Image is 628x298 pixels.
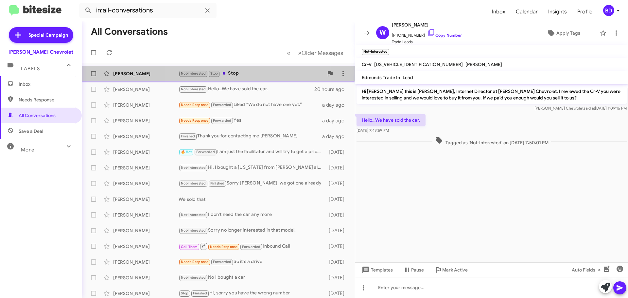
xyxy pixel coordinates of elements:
span: Tagged as 'Not-Interested' on [DATE] 7:50:01 PM [432,136,551,146]
span: Special Campaign [28,32,68,38]
span: Not-Interested [181,87,206,91]
span: [PHONE_NUMBER] [392,29,462,39]
div: [PERSON_NAME] [113,86,179,93]
div: BD [603,5,614,16]
span: Forwarded [240,244,262,250]
div: [DATE] [325,165,350,171]
p: Hello…We have sold the car. [357,114,426,126]
span: Call Them [181,245,198,249]
span: Not-Interested [181,275,206,280]
div: 20 hours ago [314,86,350,93]
div: Hi. I bought a [US_STATE] from [PERSON_NAME] already [179,164,325,171]
span: [PERSON_NAME] Chevrolet [DATE] 1:09:16 PM [534,106,627,111]
span: Stop [181,291,189,295]
div: [PERSON_NAME] [113,196,179,202]
h1: All Conversations [91,26,168,37]
span: More [21,147,34,153]
span: Needs Response [181,118,209,123]
div: [PERSON_NAME] [113,133,179,140]
span: Pause [411,264,424,276]
button: Apply Tags [530,27,597,39]
span: Not-Interested [181,213,206,217]
div: Stop [179,70,323,77]
span: Save a Deal [19,128,43,134]
div: [PERSON_NAME] [113,274,179,281]
div: [PERSON_NAME] [113,290,179,297]
span: Trade Leads [392,39,462,45]
div: [PERSON_NAME] [113,227,179,234]
span: Not-Interested [181,181,206,185]
div: I don't need the car any more [179,211,325,219]
div: [DATE] [325,227,350,234]
span: Finished [210,181,225,185]
div: Sorry no longer interested in that model. [179,227,325,234]
span: Finished [181,134,195,138]
div: [PERSON_NAME] [113,180,179,187]
span: [PERSON_NAME] [392,21,462,29]
button: Templates [355,264,398,276]
span: Forwarded [195,149,216,155]
div: [DATE] [325,274,350,281]
span: 🔥 Hot [181,150,192,154]
span: Lead [403,75,413,80]
div: [PERSON_NAME] [113,165,179,171]
span: Edmunds Trade In [362,75,400,80]
div: [DATE] [325,180,350,187]
span: Labels [21,66,40,72]
span: Not-Interested [181,71,206,76]
span: Inbox [19,81,74,87]
div: [PERSON_NAME] [113,243,179,250]
span: said at [584,106,595,111]
button: Pause [398,264,429,276]
div: a day ago [322,133,350,140]
span: Mark Active [442,264,468,276]
div: [PERSON_NAME] [113,117,179,124]
span: All Conversations [19,112,56,119]
span: « [287,49,290,57]
div: So it's a drive [179,258,325,266]
input: Search [79,3,217,18]
span: Forwarded [211,118,233,124]
div: [DATE] [325,243,350,250]
span: » [298,49,302,57]
div: We sold that [179,196,325,202]
div: [DATE] [325,149,350,155]
nav: Page navigation example [283,46,347,60]
button: Previous [283,46,294,60]
a: Calendar [511,2,543,21]
div: Yes [179,117,322,124]
div: [PERSON_NAME] [113,212,179,218]
span: Cr-V [362,61,372,67]
span: Stop [210,71,218,76]
button: Auto Fields [567,264,608,276]
span: Needs Response [181,260,209,264]
button: Mark Active [429,264,473,276]
small: Not-Interested [362,49,389,55]
div: a day ago [322,102,350,108]
div: Inbound Call [179,242,325,250]
span: Finished [193,291,207,295]
div: [DATE] [325,196,350,202]
span: [PERSON_NAME] [465,61,502,67]
div: Sorry [PERSON_NAME], we got one already [179,180,325,187]
span: [DATE] 7:49:59 PM [357,128,389,133]
span: Needs Response [19,96,74,103]
div: [DATE] [325,259,350,265]
a: Insights [543,2,572,21]
div: [DATE] [325,290,350,297]
div: I am just the facilitator and will try to get a price that you like. [179,148,325,156]
div: [PERSON_NAME] [113,149,179,155]
div: No I bought a car [179,274,325,281]
a: Special Campaign [9,27,73,43]
div: Hi, sorry you have the wrong number [179,289,325,297]
button: Next [294,46,347,60]
div: [PERSON_NAME] Chevrolet [9,49,73,55]
span: Not-Interested [181,228,206,233]
span: Templates [360,264,393,276]
a: Profile [572,2,598,21]
span: Older Messages [302,49,343,57]
a: Copy Number [427,33,462,38]
div: [PERSON_NAME] [113,259,179,265]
